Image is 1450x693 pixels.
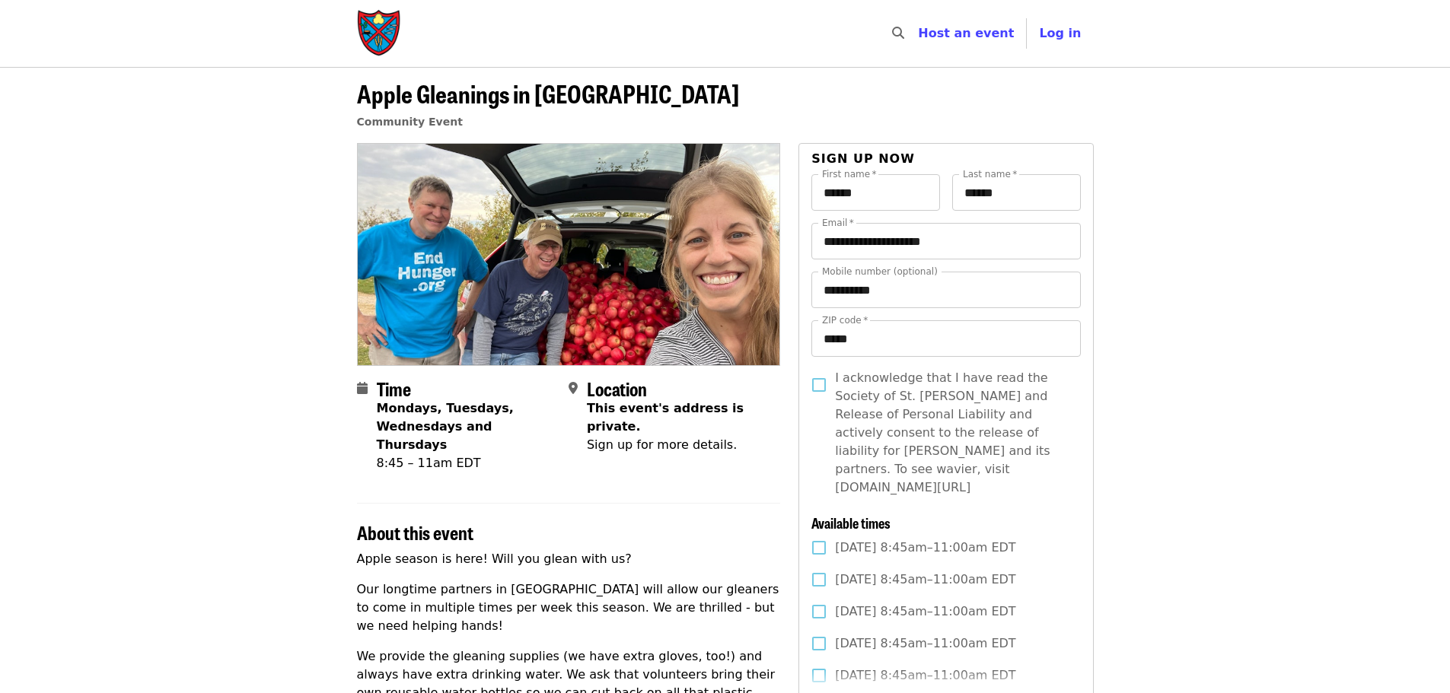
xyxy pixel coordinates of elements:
[913,15,926,52] input: Search
[835,539,1015,557] span: [DATE] 8:45am–11:00am EDT
[811,320,1080,357] input: ZIP code
[822,218,854,227] label: Email
[358,144,780,364] img: Apple Gleanings in Hamilton County organized by Society of St. Andrew
[822,267,938,276] label: Mobile number (optional)
[835,369,1068,497] span: I acknowledge that I have read the Society of St. [PERSON_NAME] and Release of Personal Liability...
[357,550,781,568] p: Apple season is here! Will you glean with us?
[952,174,1081,211] input: Last name
[569,381,578,396] i: map-marker-alt icon
[811,223,1080,259] input: Email
[811,174,940,211] input: First name
[835,634,1015,653] span: [DATE] 8:45am–11:00am EDT
[357,519,473,545] span: About this event
[357,9,403,58] img: Society of St. Andrew - Home
[1039,26,1081,40] span: Log in
[377,375,411,402] span: Time
[822,316,868,325] label: ZIP code
[357,75,739,111] span: Apple Gleanings in [GEOGRAPHIC_DATA]
[357,580,781,635] p: Our longtime partners in [GEOGRAPHIC_DATA] will allow our gleaners to come in multiple times per ...
[357,381,368,396] i: calendar icon
[811,151,915,166] span: Sign up now
[892,26,904,40] i: search icon
[835,602,1015,621] span: [DATE] 8:45am–11:00am EDT
[587,375,647,402] span: Location
[377,454,556,472] div: 8:45 – 11am EDT
[1027,18,1093,49] button: Log in
[918,26,1014,40] a: Host an event
[587,401,744,434] span: This event's address is private.
[822,170,877,179] label: First name
[587,437,737,452] span: Sign up for more details.
[963,170,1017,179] label: Last name
[357,116,463,128] a: Community Event
[811,513,891,532] span: Available times
[811,272,1080,308] input: Mobile number (optional)
[835,571,1015,589] span: [DATE] 8:45am–11:00am EDT
[835,666,1015,685] span: [DATE] 8:45am–11:00am EDT
[377,401,514,452] strong: Mondays, Tuesdays, Wednesdays and Thursdays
